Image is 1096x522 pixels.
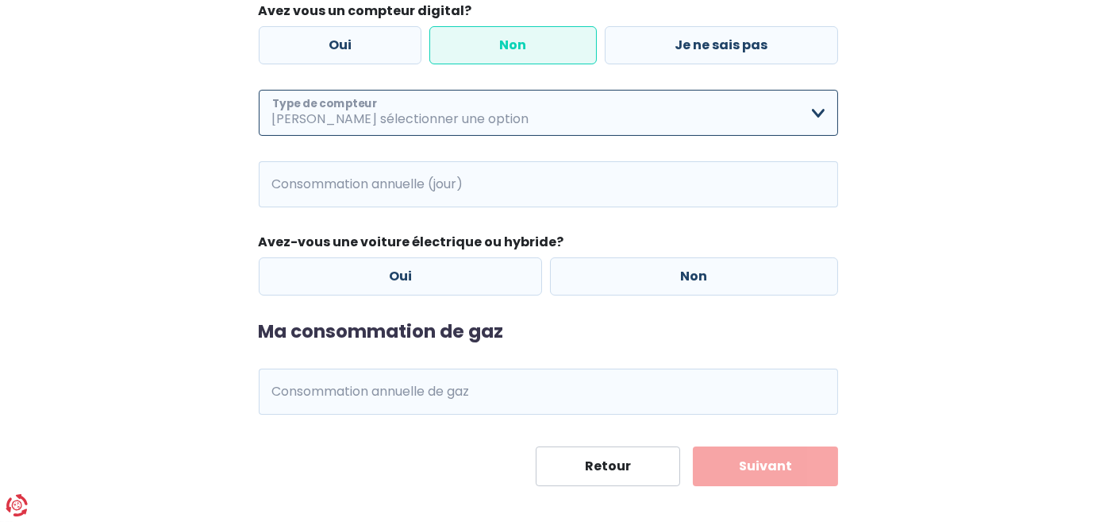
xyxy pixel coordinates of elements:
button: Suivant [693,447,838,486]
label: Oui [259,257,543,296]
h2: Ma consommation de gaz [259,321,838,343]
legend: Avez-vous une voiture électrique ou hybride? [259,233,838,257]
button: Retour [536,447,681,486]
label: Je ne sais pas [605,26,838,64]
span: kWh [259,161,302,207]
label: Non [550,257,838,296]
span: kWh [259,369,302,415]
legend: Avez vous un compteur digital? [259,2,838,26]
label: Non [429,26,597,64]
label: Oui [259,26,422,64]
